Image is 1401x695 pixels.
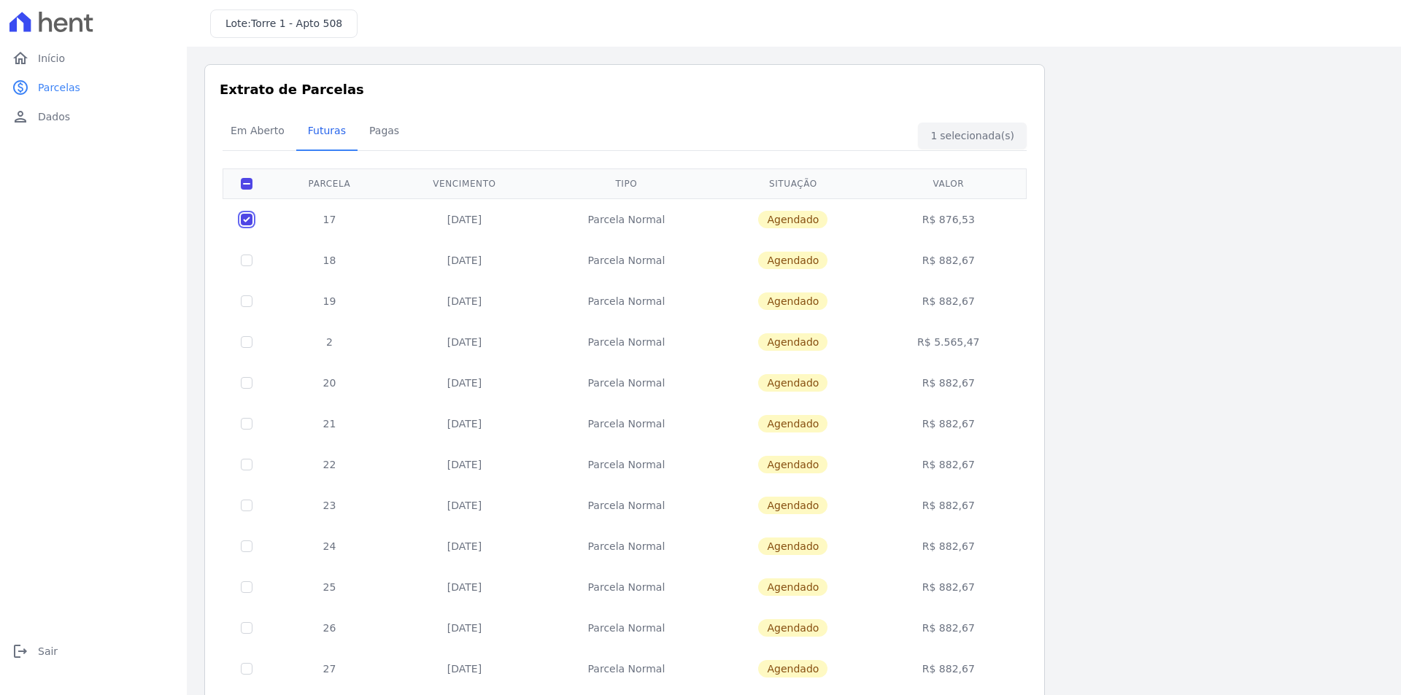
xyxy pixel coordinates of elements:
span: Parcelas [38,80,80,95]
a: homeInício [6,44,181,73]
td: Parcela Normal [540,322,713,362]
td: [DATE] [389,281,540,322]
td: 23 [270,485,389,526]
td: R$ 876,53 [873,198,1024,240]
td: R$ 882,67 [873,567,1024,607]
span: Futuras [299,116,355,145]
h3: Lote: [225,16,342,31]
span: Dados [38,109,70,124]
td: 20 [270,362,389,403]
span: Em Aberto [222,116,293,145]
td: Parcela Normal [540,526,713,567]
td: 25 [270,567,389,607]
span: Agendado [758,619,827,637]
td: 27 [270,648,389,689]
td: R$ 882,67 [873,444,1024,485]
td: [DATE] [389,607,540,648]
td: Parcela Normal [540,485,713,526]
span: Agendado [758,333,827,351]
span: Agendado [758,374,827,392]
a: Pagas [358,113,411,151]
td: R$ 882,67 [873,240,1024,281]
span: Agendado [758,578,827,596]
a: Em Aberto [219,113,296,151]
td: Parcela Normal [540,281,713,322]
td: 17 [270,198,389,240]
td: R$ 882,67 [873,648,1024,689]
span: Agendado [758,415,827,432]
td: R$ 882,67 [873,485,1024,526]
td: Parcela Normal [540,567,713,607]
span: Agendado [758,456,827,473]
span: Agendado [758,292,827,310]
a: paidParcelas [6,73,181,102]
td: R$ 882,67 [873,607,1024,648]
a: Futuras [296,113,358,151]
th: Vencimento [389,168,540,198]
td: 22 [270,444,389,485]
td: 26 [270,607,389,648]
td: [DATE] [389,648,540,689]
td: Parcela Normal [540,240,713,281]
td: Parcela Normal [540,444,713,485]
td: R$ 882,67 [873,362,1024,403]
span: Agendado [758,660,827,677]
td: Parcela Normal [540,403,713,444]
span: Agendado [758,537,827,555]
td: [DATE] [389,403,540,444]
td: R$ 882,67 [873,403,1024,444]
th: Tipo [540,168,713,198]
i: paid [12,79,29,96]
span: Sair [38,644,58,659]
th: Situação [713,168,873,198]
td: Parcela Normal [540,648,713,689]
span: Torre 1 - Apto 508 [251,18,342,29]
td: 24 [270,526,389,567]
td: Parcela Normal [540,362,713,403]
td: [DATE] [389,526,540,567]
span: Agendado [758,252,827,269]
td: 2 [270,322,389,362]
td: R$ 5.565,47 [873,322,1024,362]
i: home [12,50,29,67]
td: [DATE] [389,322,540,362]
h3: Extrato de Parcelas [220,79,1030,99]
i: logout [12,642,29,660]
td: Parcela Normal [540,198,713,240]
td: [DATE] [389,567,540,607]
a: personDados [6,102,181,131]
td: [DATE] [389,198,540,240]
a: logoutSair [6,637,181,666]
td: 18 [270,240,389,281]
td: 21 [270,403,389,444]
i: person [12,108,29,125]
td: [DATE] [389,485,540,526]
span: Agendado [758,497,827,514]
span: Pagas [360,116,408,145]
td: [DATE] [389,240,540,281]
td: 19 [270,281,389,322]
span: Início [38,51,65,66]
td: R$ 882,67 [873,526,1024,567]
th: Valor [873,168,1024,198]
td: [DATE] [389,444,540,485]
td: Parcela Normal [540,607,713,648]
td: R$ 882,67 [873,281,1024,322]
td: [DATE] [389,362,540,403]
span: Agendado [758,211,827,228]
th: Parcela [270,168,389,198]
